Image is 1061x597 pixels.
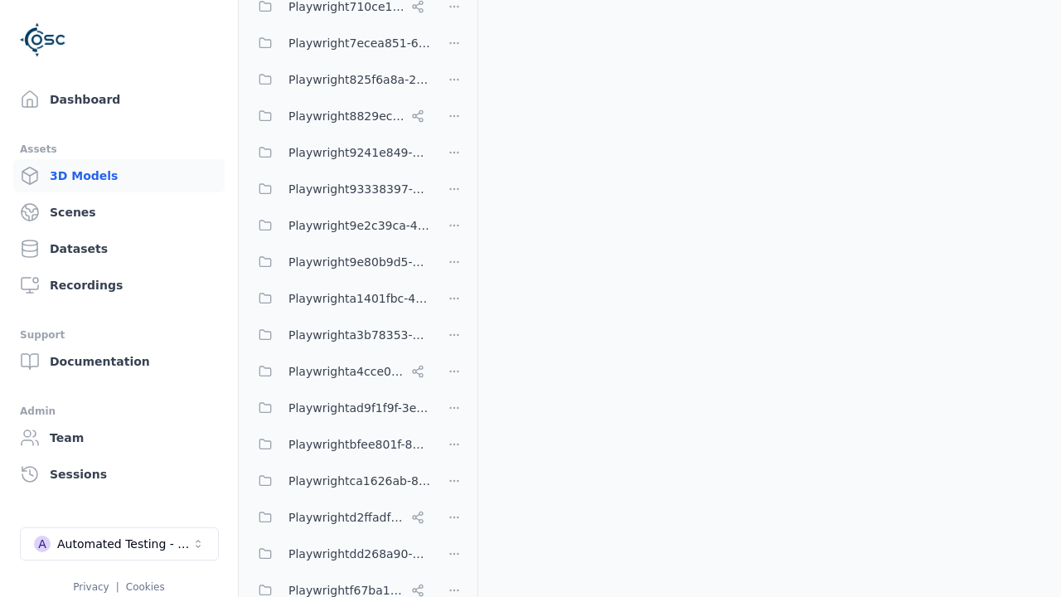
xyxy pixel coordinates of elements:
[288,289,431,308] span: Playwrighta1401fbc-43d7-48dd-a309-be935d99d708
[249,282,431,315] button: Playwrighta1401fbc-43d7-48dd-a309-be935d99d708
[249,391,431,425] button: Playwrightad9f1f9f-3e6a-4231-8f19-c506bf64a382
[288,33,431,53] span: Playwright7ecea851-649a-419a-985e-fcff41a98b20
[288,216,431,235] span: Playwright9e2c39ca-48c3-4c03-98f4-0435f3624ea6
[126,581,165,593] a: Cookies
[73,581,109,593] a: Privacy
[249,501,431,534] button: Playwrightd2ffadf0-c973-454c-8fcf-dadaeffcb802
[20,527,219,561] button: Select a workspace
[288,507,405,527] span: Playwrightd2ffadf0-c973-454c-8fcf-dadaeffcb802
[13,458,225,491] a: Sessions
[249,428,431,461] button: Playwrightbfee801f-8be1-42a6-b774-94c49e43b650
[249,537,431,570] button: Playwrightdd268a90-0262-4abd-946e-a89360194daa
[249,63,431,96] button: Playwright825f6a8a-2a7a-425c-94f7-650318982f69
[288,398,431,418] span: Playwrightad9f1f9f-3e6a-4231-8f19-c506bf64a382
[34,536,51,552] div: A
[13,159,225,192] a: 3D Models
[249,355,431,388] button: Playwrighta4cce06a-a8e6-4c0d-bfc1-93e8d78d750a
[249,464,431,498] button: Playwrightca1626ab-8cec-4ddc-b85a-2f9392fe08d1
[288,143,431,163] span: Playwright9241e849-7ba1-474f-9275-02cfa81d37fc
[249,209,431,242] button: Playwright9e2c39ca-48c3-4c03-98f4-0435f3624ea6
[20,17,66,63] img: Logo
[20,401,218,421] div: Admin
[20,325,218,345] div: Support
[288,434,431,454] span: Playwrightbfee801f-8be1-42a6-b774-94c49e43b650
[288,471,431,491] span: Playwrightca1626ab-8cec-4ddc-b85a-2f9392fe08d1
[288,252,431,272] span: Playwright9e80b9d5-ab0b-4e8f-a3de-da46b25b8298
[57,536,191,552] div: Automated Testing - Playwright
[13,269,225,302] a: Recordings
[249,245,431,279] button: Playwright9e80b9d5-ab0b-4e8f-a3de-da46b25b8298
[249,318,431,352] button: Playwrighta3b78353-5999-46c5-9eab-70007203469a
[13,83,225,116] a: Dashboard
[249,136,431,169] button: Playwright9241e849-7ba1-474f-9275-02cfa81d37fc
[13,421,225,454] a: Team
[249,99,431,133] button: Playwright8829ec83-5e68-4376-b984-049061a310ed
[20,139,218,159] div: Assets
[249,172,431,206] button: Playwright93338397-b2fb-421c-ae48-639c0e37edfa
[288,544,431,564] span: Playwrightdd268a90-0262-4abd-946e-a89360194daa
[288,325,431,345] span: Playwrighta3b78353-5999-46c5-9eab-70007203469a
[13,345,225,378] a: Documentation
[288,70,431,90] span: Playwright825f6a8a-2a7a-425c-94f7-650318982f69
[288,362,405,381] span: Playwrighta4cce06a-a8e6-4c0d-bfc1-93e8d78d750a
[249,27,431,60] button: Playwright7ecea851-649a-419a-985e-fcff41a98b20
[116,581,119,593] span: |
[13,232,225,265] a: Datasets
[13,196,225,229] a: Scenes
[288,106,405,126] span: Playwright8829ec83-5e68-4376-b984-049061a310ed
[288,179,431,199] span: Playwright93338397-b2fb-421c-ae48-639c0e37edfa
